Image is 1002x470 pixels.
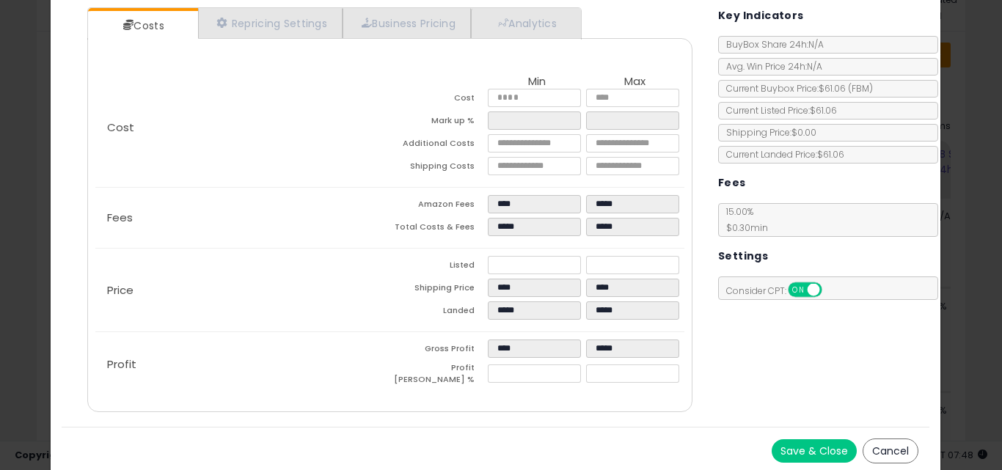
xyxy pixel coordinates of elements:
[772,439,857,463] button: Save & Close
[95,212,390,224] p: Fees
[718,174,746,192] h5: Fees
[390,279,488,301] td: Shipping Price
[718,247,768,265] h5: Settings
[88,11,197,40] a: Costs
[719,221,768,234] span: $0.30 min
[719,104,837,117] span: Current Listed Price: $61.06
[343,8,471,38] a: Business Pricing
[819,82,873,95] span: $61.06
[390,301,488,324] td: Landed
[390,195,488,218] td: Amazon Fees
[390,89,488,111] td: Cost
[719,38,824,51] span: BuyBox Share 24h: N/A
[198,8,343,38] a: Repricing Settings
[789,284,808,296] span: ON
[390,362,488,389] td: Profit [PERSON_NAME] %
[390,339,488,362] td: Gross Profit
[719,148,844,161] span: Current Landed Price: $61.06
[95,122,390,133] p: Cost
[719,205,768,234] span: 15.00 %
[390,218,488,240] td: Total Costs & Fees
[586,76,684,89] th: Max
[95,284,390,296] p: Price
[471,8,579,38] a: Analytics
[390,111,488,134] td: Mark up %
[719,82,873,95] span: Current Buybox Price:
[390,134,488,157] td: Additional Costs
[488,76,586,89] th: Min
[390,157,488,180] td: Shipping Costs
[95,359,390,370] p: Profit
[719,284,841,297] span: Consider CPT:
[863,438,918,463] button: Cancel
[848,82,873,95] span: ( FBM )
[390,256,488,279] td: Listed
[719,126,816,139] span: Shipping Price: $0.00
[819,284,843,296] span: OFF
[719,60,822,73] span: Avg. Win Price 24h: N/A
[718,7,804,25] h5: Key Indicators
